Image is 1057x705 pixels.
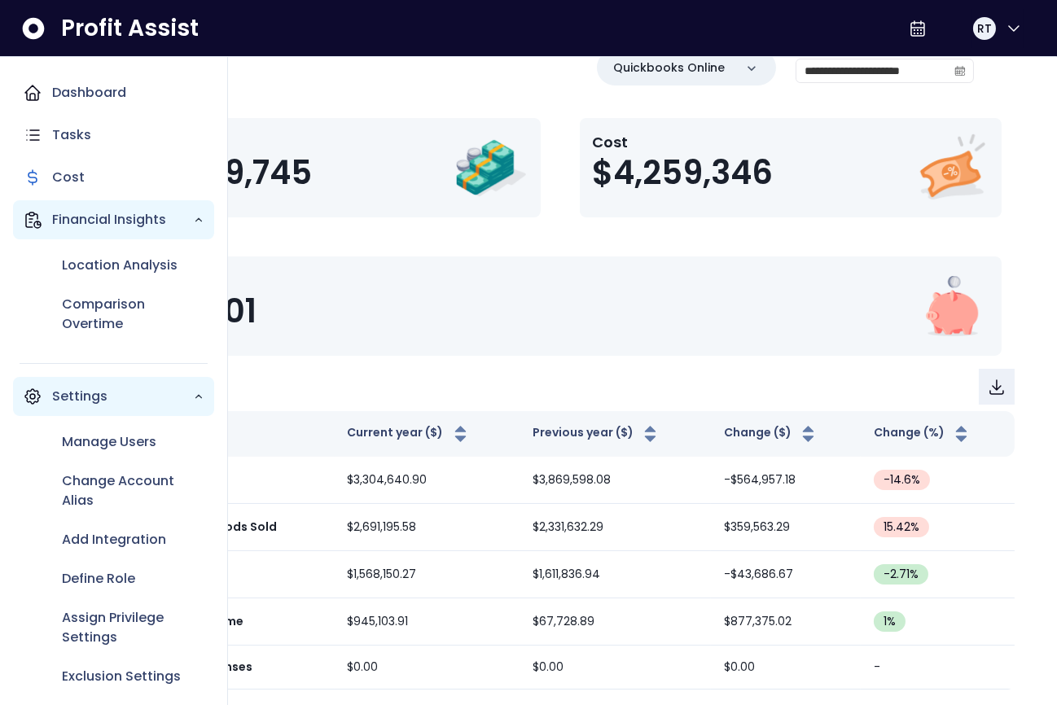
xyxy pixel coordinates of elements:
svg: calendar [954,65,966,77]
td: $3,869,598.08 [520,457,711,504]
span: RT [977,20,992,37]
button: Previous year ($) [533,424,660,444]
td: $0.00 [520,646,711,690]
td: $945,103.91 [335,598,520,646]
td: $0.00 [335,646,520,690]
span: $4,259,346 [593,153,774,192]
span: 1 % [884,613,896,630]
td: $67,728.89 [520,598,711,646]
p: Financial Insights [52,210,193,230]
img: Net Income [915,269,989,343]
p: Comparison Overtime [62,295,204,334]
td: $2,331,632.29 [520,504,711,551]
p: Define Role [62,569,135,589]
td: $359,563.29 [711,504,861,551]
span: 15.42 % [884,519,919,536]
p: Manage Users [62,432,156,452]
p: Change Account Alias [62,471,204,510]
span: -14.6 % [884,471,920,488]
p: Exclusion Settings [62,667,181,686]
td: $1,611,836.94 [520,551,711,598]
td: $2,691,195.58 [335,504,520,551]
td: $0.00 [711,646,861,690]
td: - [861,646,1015,690]
button: Change (%) [874,424,971,444]
p: Settings [52,387,193,406]
span: -2.71 % [884,566,919,583]
p: Add Integration [62,530,166,550]
p: Cost [52,168,85,187]
img: Cost [915,131,989,204]
td: $877,375.02 [711,598,861,646]
p: Assign Privilege Settings [62,608,204,647]
span: Profit Assist [61,14,199,43]
td: -$43,686.67 [711,551,861,598]
button: Change ($) [724,424,818,444]
p: Tasks [52,125,91,145]
p: Cost [593,131,774,153]
p: Location Analysis [62,256,178,275]
td: $1,568,150.27 [335,551,520,598]
td: -$564,957.18 [711,457,861,504]
p: Dashboard [52,83,126,103]
td: $3,304,640.90 [335,457,520,504]
button: Download [979,369,1015,405]
p: Quickbooks Online [613,59,725,77]
button: Current year ($) [348,424,471,444]
img: Revenue [454,131,528,204]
